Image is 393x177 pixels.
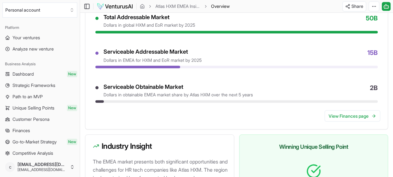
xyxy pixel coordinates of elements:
a: Go-to-Market StrategyNew [3,137,77,147]
span: Finances [13,127,30,134]
a: Your ventures [3,33,77,43]
span: Go-to-Market Strategy [13,139,57,145]
span: Unique Selling Points [13,105,54,111]
div: Serviceable Obtainable Market [103,83,253,90]
h3: Winning Unique Selling Point [247,142,380,151]
span: Your ventures [13,35,40,41]
span: Strategic Frameworks [13,82,55,88]
span: New [67,71,77,77]
button: Share [342,1,366,11]
span: Overview [211,3,230,9]
a: View Finances page [325,110,380,121]
span: Customer Persona [13,116,49,122]
div: Serviceable Addressable Market [103,48,202,56]
span: Share [351,3,363,9]
a: Atlas HXM EMEA Insights [155,3,200,9]
button: c[EMAIL_ADDRESS][DOMAIN_NAME][EMAIL_ADDRESS][DOMAIN_NAME] [3,159,77,174]
span: New [67,105,77,111]
a: Customer Persona [3,114,77,124]
span: c [5,162,15,172]
span: 15B [367,48,378,63]
a: Competitive Analysis [3,148,77,158]
div: dollars in EMEA for HXM and EoR market by 2025 [103,57,202,63]
span: 50B [366,14,378,29]
span: [EMAIL_ADDRESS][DOMAIN_NAME] [18,167,67,172]
a: Strategic Frameworks [3,80,77,90]
div: Total Addressable Market [103,14,195,21]
a: DashboardNew [3,69,77,79]
div: Business Analysis [3,59,77,69]
span: Analyze new venture [13,46,54,52]
span: 2B [370,83,378,98]
div: Platform [3,23,77,33]
h3: Industry Insight [93,142,226,150]
a: Finances [3,126,77,136]
span: Competitive Analysis [13,150,53,156]
span: New [67,139,77,145]
button: Select an organization [3,3,77,18]
a: Analyze new venture [3,44,77,54]
div: dollars in obtainable EMEA market share by Atlas HXM over the next 5 years [103,91,253,98]
span: Path to an MVP [13,94,43,100]
a: Unique Selling PointsNew [3,103,77,113]
img: logo [97,3,133,10]
span: Dashboard [13,71,34,77]
nav: breadcrumb [140,3,230,9]
a: Path to an MVP [3,92,77,102]
div: dollars in global HXM and EoR market by 2025 [103,22,195,28]
span: [EMAIL_ADDRESS][DOMAIN_NAME] [18,162,67,167]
